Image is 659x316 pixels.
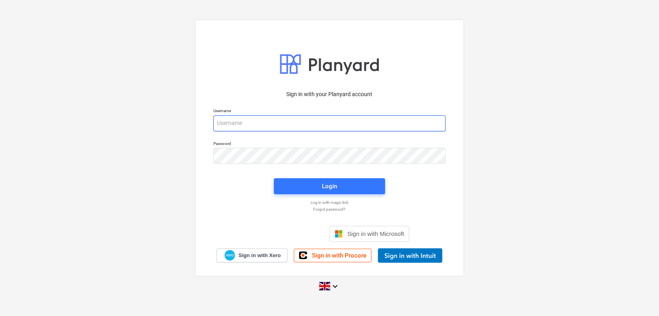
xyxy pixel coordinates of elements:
button: Login [274,178,385,194]
span: Sign in with Microsoft [348,230,404,237]
img: Xero logo [225,250,235,261]
span: Sign in with Xero [239,252,281,259]
a: Forgot password? [209,207,450,212]
a: Sign in with Xero [217,248,288,262]
i: keyboard_arrow_down [330,282,340,291]
span: Sign in with Procore [312,252,366,259]
div: Login [322,181,337,191]
a: Log in with magic link [209,200,450,205]
img: Microsoft logo [335,230,343,238]
p: Password [213,141,446,148]
input: Username [213,115,446,131]
p: Username [213,108,446,115]
iframe: Sign in with Google Button [246,225,327,243]
p: Sign in with your Planyard account [213,90,446,99]
a: Sign in with Procore [294,249,372,262]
